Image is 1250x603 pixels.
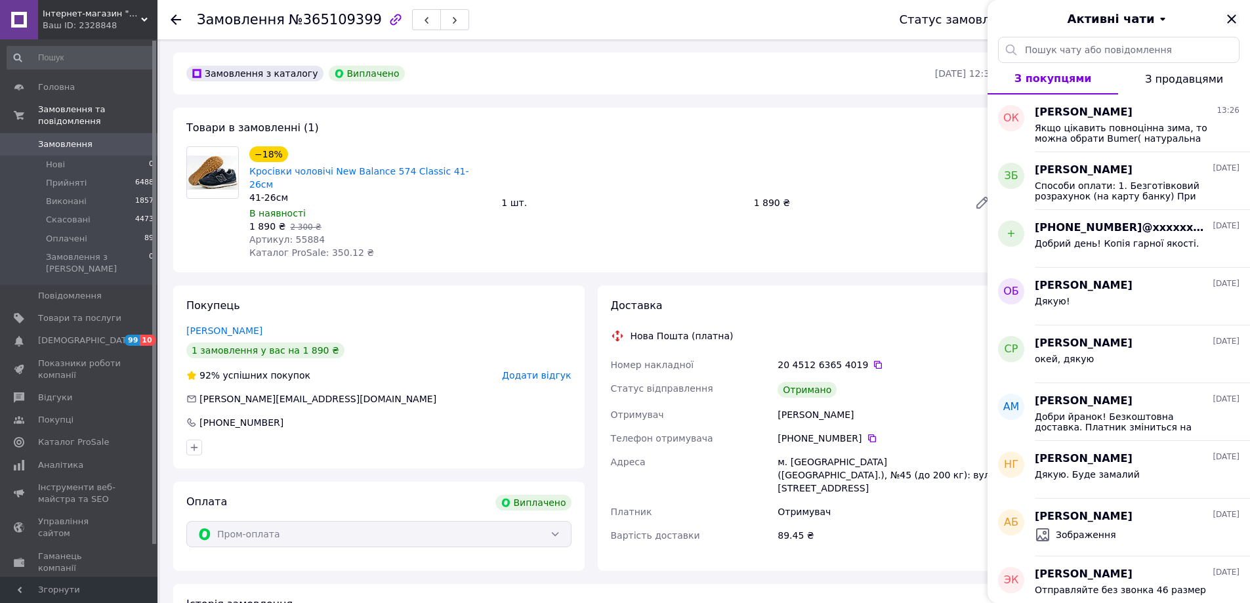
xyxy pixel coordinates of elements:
span: ОК [1003,111,1019,126]
span: Головна [38,81,75,93]
span: [PERSON_NAME][EMAIL_ADDRESS][DOMAIN_NAME] [199,394,436,404]
span: Отправляйте без звонка 46 размер [1035,585,1206,595]
div: 89.45 ₴ [775,524,998,547]
button: +[PHONE_NUMBER]@xxxxxx$.com[DATE]Добрий день! Копія гарної якості. [988,210,1250,268]
span: [DATE] [1213,163,1240,174]
span: НГ [1004,457,1018,472]
button: ОК[PERSON_NAME]13:26Якщо цікавить повноцінна зима, то можна обрати Bumer( натуральна шкіра, Украї... [988,94,1250,152]
div: Нова Пошта (платна) [627,329,737,343]
span: Повідомлення [38,290,102,302]
span: Замовлення з [PERSON_NAME] [46,251,149,275]
span: Замовлення та повідомлення [38,104,157,127]
span: 10 [140,335,155,346]
span: ОБ [1003,284,1019,299]
span: Адреса [611,457,646,467]
span: [PERSON_NAME] [1035,336,1133,351]
span: Статус відправлення [611,383,713,394]
span: Скасовані [46,214,91,226]
div: Виплачено [495,495,572,510]
div: 41-26см [249,191,491,204]
span: Добрий день! Копія гарної якості. [1035,238,1199,249]
span: Активні чати [1067,10,1154,28]
span: 1 890 ₴ [249,221,285,232]
span: [PERSON_NAME] [1035,278,1133,293]
span: Товари в замовленні (1) [186,121,319,134]
span: Замовлення [38,138,93,150]
div: [PHONE_NUMBER] [198,416,285,429]
div: [PERSON_NAME] [775,403,998,426]
span: [PERSON_NAME] [1035,394,1133,409]
div: [PHONE_NUMBER] [778,432,995,445]
span: Дякую! [1035,296,1070,306]
div: Виплачено [329,66,405,81]
span: [PERSON_NAME] [1035,163,1133,178]
span: Аналітика [38,459,83,471]
span: АБ [1004,515,1018,530]
span: Покупці [38,414,73,426]
span: Каталог ProSale: 350.12 ₴ [249,247,374,258]
span: [DEMOGRAPHIC_DATA] [38,335,135,346]
span: + [1007,226,1015,241]
a: Кросівки чоловічі New Balance 574 Classic 41-26см [249,166,469,190]
div: успішних покупок [186,369,310,382]
span: Виконані [46,196,87,207]
span: Інструменти веб-майстра та SEO [38,482,121,505]
span: [PHONE_NUMBER]@xxxxxx$.com [1035,220,1210,236]
span: 6488 [135,177,154,189]
span: Відгуки [38,392,72,404]
div: Повернутися назад [171,13,181,26]
button: АМ[PERSON_NAME][DATE]Добри йранок! Безкоштовна доставка. Платник зміниться на Третю особу протяго... [988,383,1250,441]
span: [PERSON_NAME] [1035,509,1133,524]
span: [DATE] [1213,509,1240,520]
a: Редагувати [969,190,995,216]
span: Якщо цікавить повноцінна зима, то можна обрати Bumer( натуральна шкіра, Україна виробник). CMP те... [1035,123,1221,144]
div: 1 890 ₴ [749,194,964,212]
div: Отримано [778,382,837,398]
div: м. [GEOGRAPHIC_DATA] ([GEOGRAPHIC_DATA].), №45 (до 200 кг): вул. [STREET_ADDRESS] [775,450,998,500]
button: З продавцями [1118,63,1250,94]
span: 4473 [135,214,154,226]
span: АМ [1003,400,1020,415]
span: 2 300 ₴ [290,222,321,232]
span: окей, дякую [1035,354,1094,364]
span: Платник [611,507,652,517]
span: Дякую. Буде замалий [1035,469,1140,480]
span: З продавцями [1145,73,1223,85]
span: [PERSON_NAME] [1035,451,1133,467]
div: Замовлення з каталогу [186,66,323,81]
span: Нові [46,159,65,171]
span: Способи оплати: 1. Безготівковий розрахунок (на карту банку) При виборі даного способу оплати - В... [1035,180,1221,201]
span: №365109399 [289,12,382,28]
time: [DATE] 12:39 [935,68,995,79]
div: 1 шт. [496,194,748,212]
span: СР [1005,342,1018,357]
span: Вартість доставки [611,530,700,541]
button: АБ[PERSON_NAME][DATE]Зображення [988,499,1250,556]
span: Зображення [1056,528,1116,541]
span: Гаманець компанії [38,551,121,574]
button: ОБ[PERSON_NAME][DATE]Дякую! [988,268,1250,325]
img: Кросівки чоловічі New Balance 574 Classic 41-26см [187,156,238,189]
span: 99 [125,335,140,346]
span: Доставка [611,299,663,312]
span: Артикул: 55884 [249,234,325,245]
span: ЭК [1004,573,1019,588]
div: 20 4512 6365 4019 [778,358,995,371]
button: Активні чати [1024,10,1213,28]
span: [DATE] [1213,336,1240,347]
span: [DATE] [1213,278,1240,289]
span: 0 [149,251,154,275]
button: З покупцями [988,63,1118,94]
span: Отримувач [611,409,664,420]
span: Номер накладної [611,360,694,370]
span: В наявності [249,208,306,218]
span: 13:26 [1217,105,1240,116]
span: З покупцями [1014,72,1092,85]
span: 89 [144,233,154,245]
div: Ваш ID: 2328848 [43,20,157,31]
span: Оплачені [46,233,87,245]
span: Добри йранок! Безкоштовна доставка. Платник зміниться на Третю особу протягом дня. [1035,411,1221,432]
span: 0 [149,159,154,171]
span: Замовлення [197,12,285,28]
button: Закрити [1224,11,1240,27]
